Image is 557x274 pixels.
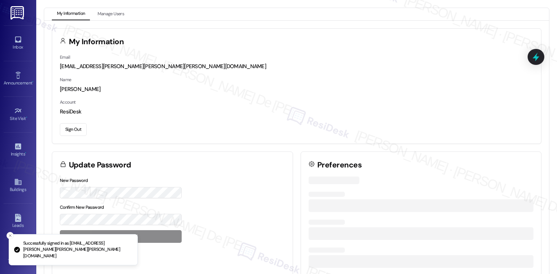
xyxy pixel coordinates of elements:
[60,99,76,105] label: Account
[26,115,27,120] span: •
[4,105,33,124] a: Site Visit •
[4,33,33,53] a: Inbox
[25,150,26,155] span: •
[60,77,71,83] label: Name
[60,63,533,70] div: [EMAIL_ADDRESS][PERSON_NAME][PERSON_NAME][PERSON_NAME][DOMAIN_NAME]
[52,8,90,20] button: My Information
[4,140,33,160] a: Insights •
[60,54,70,60] label: Email
[7,232,14,239] button: Close toast
[69,38,124,46] h3: My Information
[60,178,88,183] label: New Password
[23,240,132,260] p: Successfully signed in as [EMAIL_ADDRESS][PERSON_NAME][PERSON_NAME][PERSON_NAME][DOMAIN_NAME]
[69,161,131,169] h3: Update Password
[92,8,129,20] button: Manage Users
[4,176,33,195] a: Buildings
[11,6,25,20] img: ResiDesk Logo
[317,161,362,169] h3: Preferences
[60,108,533,116] div: ResiDesk
[4,212,33,231] a: Leads
[60,123,87,136] button: Sign Out
[60,204,104,210] label: Confirm New Password
[32,79,33,84] span: •
[60,86,533,93] div: [PERSON_NAME]
[4,247,33,267] a: Templates •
